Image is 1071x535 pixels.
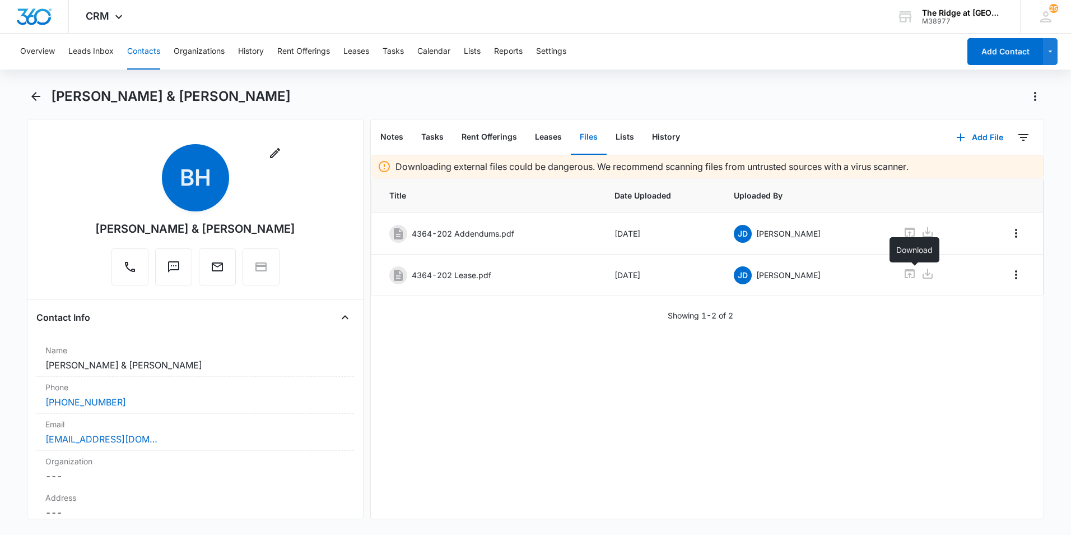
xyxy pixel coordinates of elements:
[45,455,345,467] label: Organization
[111,266,148,275] a: Call
[389,190,588,201] span: Title
[614,190,707,201] span: Date Uploaded
[1049,4,1058,13] span: 25
[756,269,821,281] p: [PERSON_NAME]
[734,266,752,284] span: JD
[412,120,453,155] button: Tasks
[967,38,1043,65] button: Add Contact
[417,34,450,70] button: Calendar
[336,308,354,326] button: Close
[155,248,192,285] button: Text
[756,228,821,239] p: [PERSON_NAME]
[45,492,345,504] label: Address
[36,451,354,487] div: Organization---
[111,248,148,285] button: Call
[890,237,939,262] div: Download
[36,340,354,377] div: Name[PERSON_NAME] & [PERSON_NAME]
[199,266,236,275] a: Email
[945,124,1014,151] button: Add File
[922,17,1004,25] div: account id
[86,10,109,22] span: CRM
[1026,87,1044,105] button: Actions
[27,87,44,105] button: Back
[464,34,481,70] button: Lists
[20,34,55,70] button: Overview
[45,418,345,430] label: Email
[36,311,90,324] h4: Contact Info
[601,213,720,255] td: [DATE]
[127,34,160,70] button: Contacts
[36,487,354,524] div: Address---
[453,120,526,155] button: Rent Offerings
[371,120,412,155] button: Notes
[1049,4,1058,13] div: notifications count
[45,506,345,519] dd: ---
[45,344,345,356] label: Name
[526,120,571,155] button: Leases
[277,34,330,70] button: Rent Offerings
[45,358,345,372] dd: [PERSON_NAME] & [PERSON_NAME]
[238,34,264,70] button: History
[734,190,876,201] span: Uploaded By
[922,8,1004,17] div: account name
[607,120,643,155] button: Lists
[1007,224,1025,242] button: Overflow Menu
[51,88,291,105] h1: [PERSON_NAME] & [PERSON_NAME]
[395,160,909,173] p: Downloading external files could be dangerous. We recommend scanning files from untrusted sources...
[1007,266,1025,284] button: Overflow Menu
[162,144,229,211] span: BH
[36,414,354,451] div: Email[EMAIL_ADDRESS][DOMAIN_NAME]
[571,120,607,155] button: Files
[174,34,225,70] button: Organizations
[36,377,354,414] div: Phone[PHONE_NUMBER]
[412,228,514,239] p: 4364-202 Addendums.pdf
[383,34,404,70] button: Tasks
[1014,128,1032,146] button: Filters
[343,34,369,70] button: Leases
[199,248,236,285] button: Email
[45,469,345,483] dd: ---
[95,220,295,237] div: [PERSON_NAME] & [PERSON_NAME]
[601,255,720,296] td: [DATE]
[494,34,523,70] button: Reports
[668,310,733,321] p: Showing 1-2 of 2
[155,266,192,275] a: Text
[734,225,752,243] span: JD
[45,381,345,393] label: Phone
[536,34,566,70] button: Settings
[45,432,157,446] a: [EMAIL_ADDRESS][DOMAIN_NAME]
[412,269,491,281] p: 4364-202 Lease.pdf
[643,120,689,155] button: History
[68,34,114,70] button: Leads Inbox
[45,395,126,409] a: [PHONE_NUMBER]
